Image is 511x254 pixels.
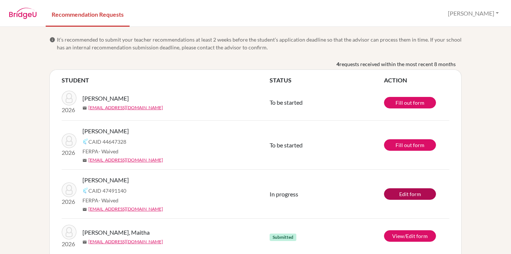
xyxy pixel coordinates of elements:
[82,207,87,212] span: mail
[339,60,456,68] span: requests received within the most recent 8 months
[88,138,126,146] span: CAID 44647328
[270,141,303,149] span: To be started
[384,97,436,108] a: Fill out form
[270,234,296,241] span: Submitted
[270,76,384,85] th: STATUS
[445,6,502,20] button: [PERSON_NAME]
[88,206,163,212] a: [EMAIL_ADDRESS][DOMAIN_NAME]
[62,182,77,197] img: Rizvi, Saman
[88,157,163,163] a: [EMAIL_ADDRESS][DOMAIN_NAME]
[57,36,462,51] span: It’s recommended to submit your teacher recommendations at least 2 weeks before the student’s app...
[62,148,77,157] p: 2026
[82,176,129,185] span: [PERSON_NAME]
[82,196,118,204] span: FERPA
[62,105,77,114] p: 2026
[82,94,129,103] span: [PERSON_NAME]
[336,60,339,68] b: 4
[62,225,77,240] img: Al Murar, Maitha
[98,148,118,154] span: - Waived
[384,76,449,85] th: ACTION
[384,139,436,151] a: Fill out form
[384,230,436,242] a: View/Edit form
[62,91,77,105] img: Sarda, Preksha
[82,147,118,155] span: FERPA
[62,76,270,85] th: STUDENT
[49,37,55,43] span: info
[98,197,118,203] span: - Waived
[82,127,129,136] span: [PERSON_NAME]
[82,228,150,237] span: [PERSON_NAME], Maitha
[9,8,37,19] img: BridgeU logo
[62,197,77,206] p: 2026
[88,187,126,195] span: CAID 47491140
[82,188,88,193] img: Common App logo
[384,188,436,200] a: Edit form
[88,238,163,245] a: [EMAIL_ADDRESS][DOMAIN_NAME]
[88,104,163,111] a: [EMAIL_ADDRESS][DOMAIN_NAME]
[62,240,77,248] p: 2026
[82,139,88,144] img: Common App logo
[82,240,87,244] span: mail
[270,190,298,198] span: In progress
[62,133,77,148] img: Pham, April
[46,1,130,27] a: Recommendation Requests
[270,99,303,106] span: To be started
[82,158,87,163] span: mail
[82,106,87,110] span: mail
